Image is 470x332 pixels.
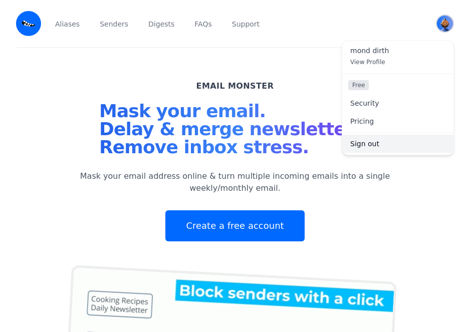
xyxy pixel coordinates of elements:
[350,59,385,66] span: View Profile
[67,170,403,194] p: Mask your email address online & turn multiple incoming emails into a single weekly/monthly email.
[16,11,41,36] img: Email Monster
[342,135,453,153] a: Sign out
[350,47,445,56] span: mond dirth
[437,16,453,32] img: mond dirth's Avatar
[342,112,453,130] a: Pricing
[342,41,453,74] a: mond dirth View Profile
[99,102,371,160] h1: Mask your email. Delay & merge newsletters. Remove inbox stress.
[436,15,454,33] button: User menu
[196,80,274,92] h2: Email Monster
[348,80,369,90] span: Free
[342,94,453,112] a: Security
[165,210,304,241] a: Create a free account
